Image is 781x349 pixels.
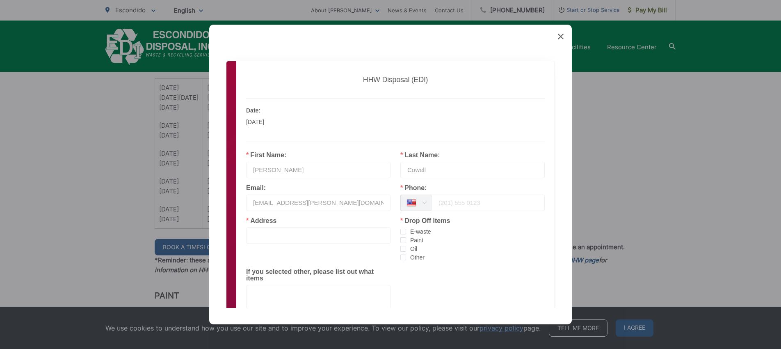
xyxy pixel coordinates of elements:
[246,195,390,211] input: example@mail.com
[406,236,423,244] span: Paint
[246,269,390,282] label: If you selected other, please list out what items
[246,218,276,224] label: Address
[400,218,450,224] label: Drop Off Items
[246,117,389,127] p: [DATE]
[406,245,417,253] span: Oil
[246,106,389,115] p: Date:
[406,254,425,262] span: Other
[400,227,545,262] div: checkbox-group
[400,152,440,158] label: Last Name:
[246,185,266,191] label: Email:
[243,71,548,89] h2: HHW Disposal (EDI)
[400,185,427,191] label: Phone:
[406,228,431,236] span: E-waste
[432,195,545,211] input: (201) 555 0123
[246,152,286,158] label: First Name:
